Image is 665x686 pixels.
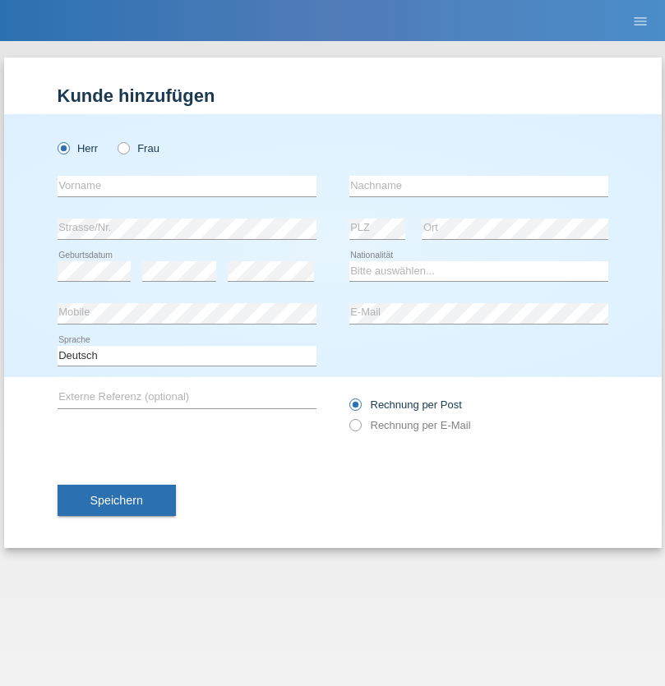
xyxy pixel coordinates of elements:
[349,419,471,431] label: Rechnung per E-Mail
[349,398,360,419] input: Rechnung per Post
[349,398,462,411] label: Rechnung per Post
[118,142,128,153] input: Frau
[90,494,143,507] span: Speichern
[632,13,649,30] i: menu
[58,485,176,516] button: Speichern
[58,142,99,154] label: Herr
[349,419,360,440] input: Rechnung per E-Mail
[118,142,159,154] label: Frau
[58,85,608,106] h1: Kunde hinzufügen
[58,142,68,153] input: Herr
[624,16,657,25] a: menu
